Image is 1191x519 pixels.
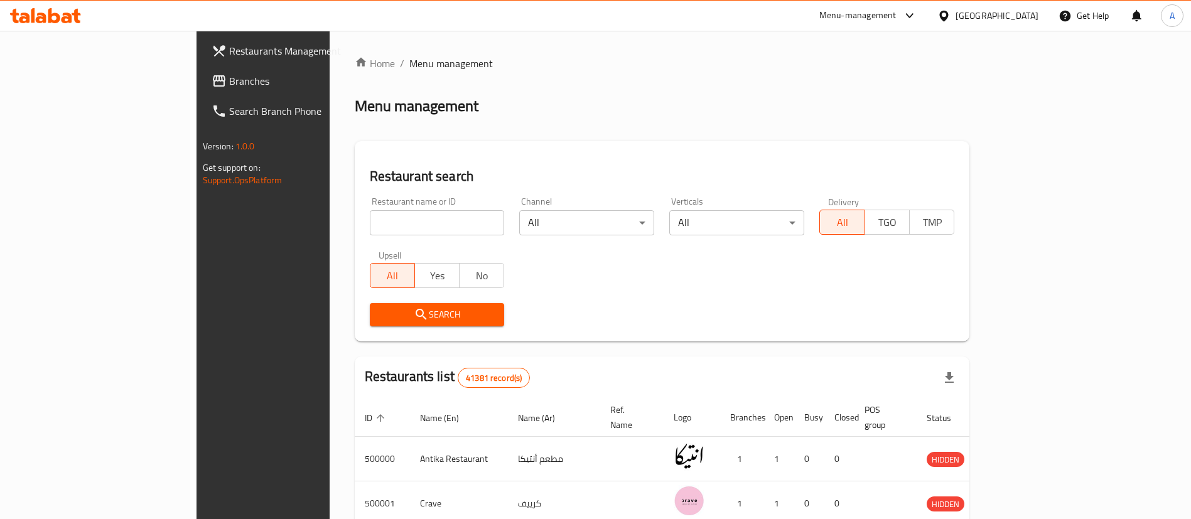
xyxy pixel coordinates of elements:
[203,138,234,154] span: Version:
[674,485,705,516] img: Crave
[927,410,967,425] span: Status
[229,43,385,58] span: Restaurants Management
[934,363,964,393] div: Export file
[202,96,396,126] a: Search Branch Phone
[927,452,964,467] span: HIDDEN
[909,210,954,235] button: TMP
[764,437,794,481] td: 1
[1170,9,1175,23] span: A
[956,9,1038,23] div: [GEOGRAPHIC_DATA]
[927,452,964,467] div: HIDDEN
[203,172,283,188] a: Support.OpsPlatform
[379,250,402,259] label: Upsell
[420,410,475,425] span: Name (En)
[410,437,508,481] td: Antika Restaurant
[370,303,505,326] button: Search
[794,399,824,437] th: Busy
[794,437,824,481] td: 0
[458,372,529,384] span: 41381 record(s)
[365,410,389,425] span: ID
[669,210,804,235] div: All
[674,441,705,472] img: Antika Restaurant
[915,213,949,232] span: TMP
[459,263,504,288] button: No
[865,402,902,432] span: POS group
[229,104,385,119] span: Search Branch Phone
[824,399,854,437] th: Closed
[508,437,600,481] td: مطعم أنتيكا
[202,36,396,66] a: Restaurants Management
[229,73,385,88] span: Branches
[865,210,910,235] button: TGO
[202,66,396,96] a: Branches
[420,267,455,285] span: Yes
[819,210,865,235] button: All
[375,267,410,285] span: All
[370,263,415,288] button: All
[720,399,764,437] th: Branches
[409,56,493,71] span: Menu management
[414,263,460,288] button: Yes
[355,56,970,71] nav: breadcrumb
[400,56,404,71] li: /
[203,159,261,176] span: Get support on:
[819,8,897,23] div: Menu-management
[927,497,964,511] span: HIDDEN
[518,410,571,425] span: Name (Ar)
[825,213,860,232] span: All
[720,437,764,481] td: 1
[355,96,478,116] h2: Menu management
[610,402,649,432] span: Ref. Name
[370,210,505,235] input: Search for restaurant name or ID..
[370,167,955,186] h2: Restaurant search
[664,399,720,437] th: Logo
[828,197,860,206] label: Delivery
[824,437,854,481] td: 0
[380,307,495,323] span: Search
[870,213,905,232] span: TGO
[235,138,255,154] span: 1.0.0
[458,368,530,388] div: Total records count
[519,210,654,235] div: All
[365,367,531,388] h2: Restaurants list
[465,267,499,285] span: No
[764,399,794,437] th: Open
